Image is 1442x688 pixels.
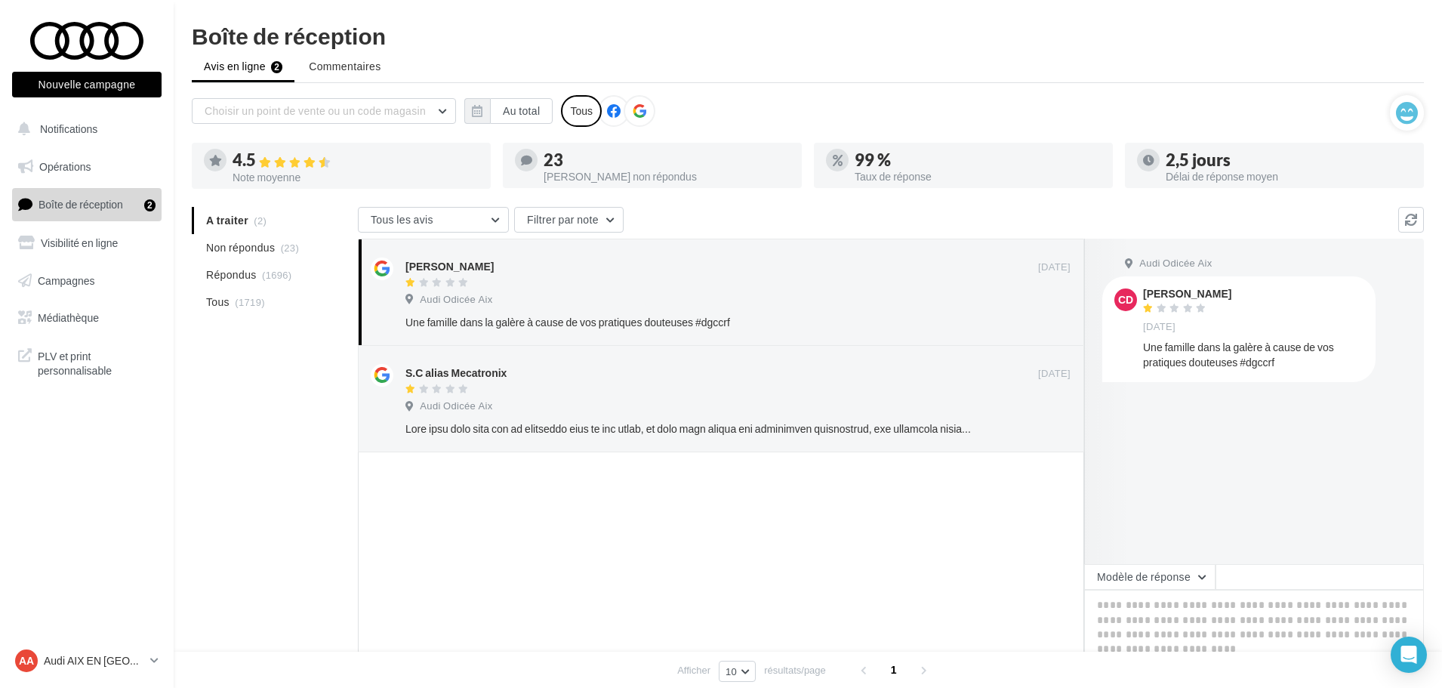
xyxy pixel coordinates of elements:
div: Taux de réponse [855,171,1101,182]
span: [DATE] [1038,261,1071,274]
a: Campagnes [9,265,165,297]
a: Médiathèque [9,302,165,334]
span: Répondus [206,267,257,282]
span: résultats/page [764,663,826,677]
span: PLV et print personnalisable [38,346,156,378]
span: Commentaires [309,59,381,74]
span: 10 [726,665,737,677]
span: (23) [281,242,299,254]
span: CD [1118,292,1133,307]
span: Choisir un point de vente ou un code magasin [205,104,426,117]
div: Une famille dans la galère à cause de vos pratiques douteuses #dgccrf [1143,340,1363,370]
span: (1696) [262,269,292,281]
span: Non répondus [206,240,275,255]
span: Médiathèque [38,311,99,324]
button: Filtrer par note [514,207,624,233]
div: Boîte de réception [192,24,1424,47]
button: Choisir un point de vente ou un code magasin [192,98,456,124]
div: Délai de réponse moyen [1166,171,1412,182]
a: PLV et print personnalisable [9,340,165,384]
div: [PERSON_NAME] [1143,288,1231,299]
span: Audi Odicée Aix [420,293,492,307]
button: Notifications [9,113,159,145]
span: Audi Odicée Aix [420,400,492,413]
a: Visibilité en ligne [9,227,165,259]
span: Afficher [677,663,710,677]
button: Modèle de réponse [1084,564,1216,590]
span: 1 [882,658,906,682]
button: Au total [464,98,553,124]
span: Boîte de réception [39,198,123,211]
span: Opérations [39,160,91,173]
span: Notifications [40,122,97,135]
span: Tous les avis [371,213,433,226]
button: 10 [719,661,756,682]
div: 4.5 [233,152,479,169]
div: Lore ipsu dolo sita con ad elitseddo eius te inc utlab, et dolo magn aliqua eni adminimven quisno... [405,421,972,437]
span: Campagnes [38,273,95,286]
button: Tous les avis [358,207,509,233]
span: [DATE] [1038,367,1071,381]
span: (1719) [235,296,265,308]
div: Une famille dans la galère à cause de vos pratiques douteuses #dgccrf [405,315,972,330]
div: Note moyenne [233,172,479,183]
div: Tous [561,95,602,127]
div: [PERSON_NAME] [405,259,494,274]
button: Au total [490,98,553,124]
div: Open Intercom Messenger [1391,637,1427,673]
span: AA [19,653,34,668]
p: Audi AIX EN [GEOGRAPHIC_DATA] [44,653,144,668]
div: 2,5 jours [1166,152,1412,168]
div: 2 [144,199,156,211]
span: [DATE] [1143,320,1175,334]
a: Boîte de réception2 [9,188,165,221]
button: Nouvelle campagne [12,72,162,97]
span: Visibilité en ligne [41,236,118,249]
div: S.C alias Mecatronix [405,366,507,381]
a: AA Audi AIX EN [GEOGRAPHIC_DATA] [12,646,162,675]
div: 23 [544,152,790,168]
div: 99 % [855,152,1101,168]
span: Audi Odicée Aix [1139,257,1212,270]
div: [PERSON_NAME] non répondus [544,171,790,182]
span: Tous [206,295,230,310]
a: Opérations [9,151,165,183]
